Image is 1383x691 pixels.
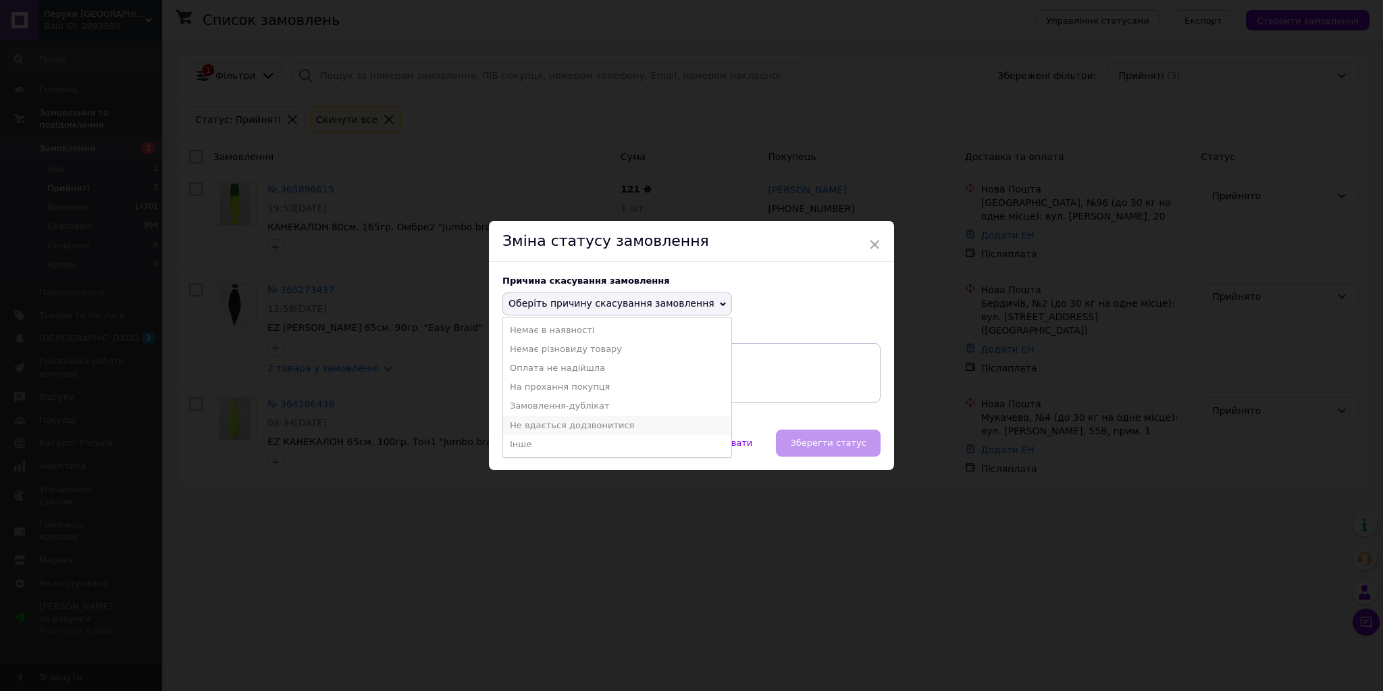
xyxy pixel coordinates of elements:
div: Зміна статусу замовлення [489,221,894,262]
li: На прохання покупця [503,378,731,396]
li: Інше [503,435,731,454]
li: Не вдається додзвонитися [503,416,731,435]
div: Причина скасування замовлення [502,276,881,286]
li: Оплата не надійшла [503,359,731,378]
span: × [868,233,881,256]
li: Замовлення-дублікат [503,396,731,415]
span: Оберіть причину скасування замовлення [508,298,714,309]
li: Немає різновиду товару [503,340,731,359]
li: Немає в наявності [503,321,731,340]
